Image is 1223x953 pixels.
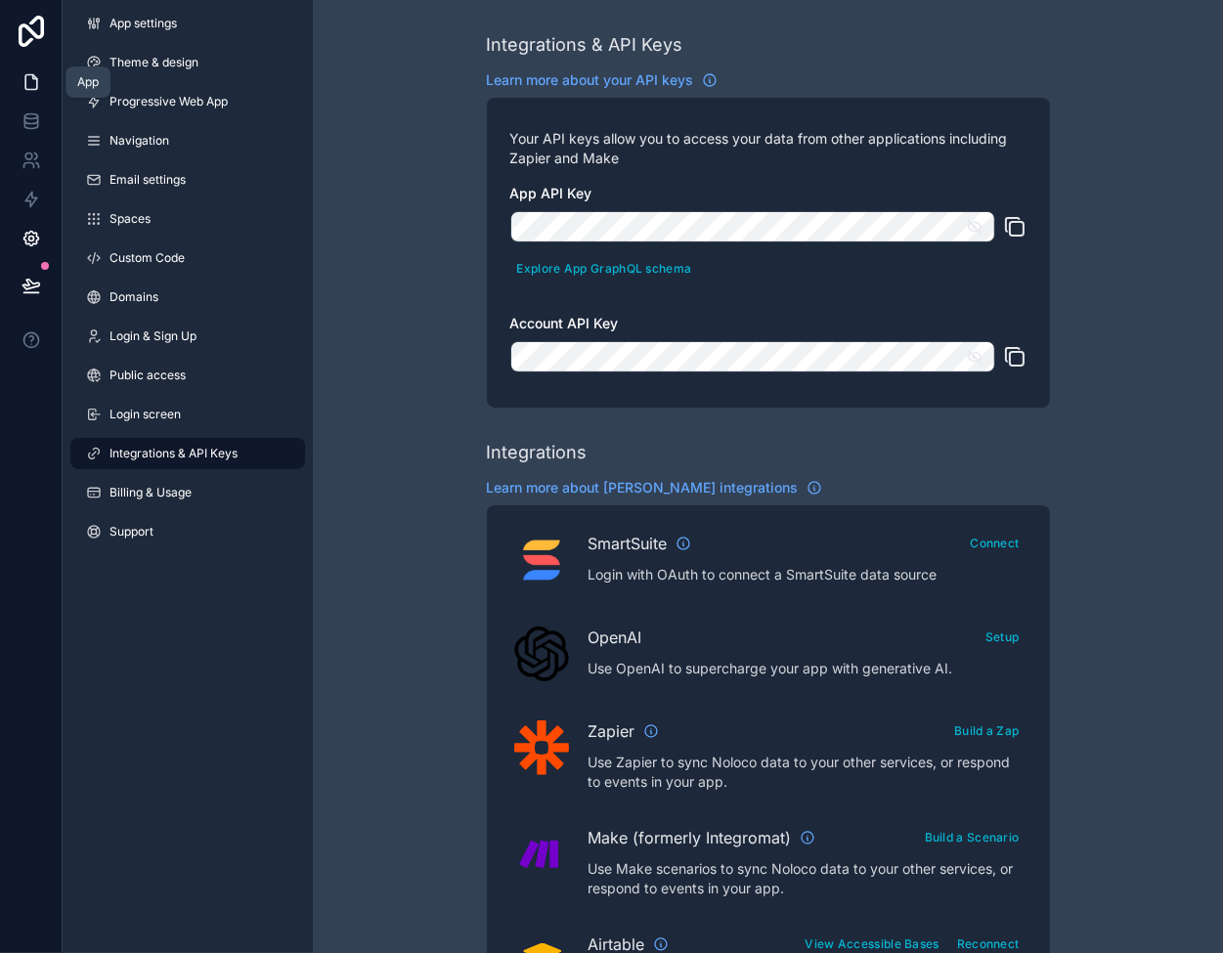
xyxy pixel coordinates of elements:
button: Build a Scenario [918,823,1026,851]
a: Theme & design [70,47,305,78]
span: Email settings [109,172,186,188]
span: Spaces [109,211,151,227]
img: SmartSuite [514,533,569,587]
a: Billing & Usage [70,477,305,508]
div: Integrations & API Keys [487,31,683,59]
a: Build a Zap [947,719,1026,739]
p: Use Make scenarios to sync Noloco data to your other services, or respond to events in your app. [589,859,1026,898]
a: Reconnect [950,932,1026,952]
a: Navigation [70,125,305,156]
img: OpenAI [514,627,569,681]
span: OpenAI [589,626,642,649]
span: Theme & design [109,55,198,70]
span: Zapier [589,719,635,743]
span: Public access [109,368,186,383]
button: Connect [963,529,1026,557]
p: Use Zapier to sync Noloco data to your other services, or respond to events in your app. [589,753,1026,792]
a: Learn more about [PERSON_NAME] integrations [487,478,822,498]
a: Connect [963,532,1026,551]
img: Zapier [514,720,569,775]
span: Billing & Usage [109,485,192,500]
a: View Accessible Bases [798,932,945,952]
button: Explore App GraphQL schema [510,254,699,282]
a: Login screen [70,399,305,430]
a: Custom Code [70,242,305,274]
button: Build a Zap [947,716,1026,745]
p: Your API keys allow you to access your data from other applications including Zapier and Make [510,129,1026,168]
button: Setup [979,623,1026,651]
span: Progressive Web App [109,94,228,109]
a: Domains [70,282,305,313]
span: Login screen [109,407,181,422]
p: Use OpenAI to supercharge your app with generative AI. [589,659,1026,678]
span: Learn more about [PERSON_NAME] integrations [487,478,799,498]
a: App settings [70,8,305,39]
span: Login & Sign Up [109,328,197,344]
span: Make (formerly Integromat) [589,826,792,849]
a: Public access [70,360,305,391]
img: Make (formerly Integromat) [514,827,569,882]
a: Setup [979,626,1026,645]
p: Login with OAuth to connect a SmartSuite data source [589,565,1026,585]
a: Spaces [70,203,305,235]
a: Email settings [70,164,305,195]
a: Explore App GraphQL schema [510,257,699,277]
div: App [77,74,99,90]
span: Domains [109,289,158,305]
span: Account API Key [510,315,619,331]
span: Navigation [109,133,169,149]
a: Progressive Web App [70,86,305,117]
a: Build a Scenario [918,826,1026,845]
span: App settings [109,16,177,31]
span: App API Key [510,185,592,201]
a: Support [70,516,305,547]
span: Learn more about your API keys [487,70,694,90]
span: Custom Code [109,250,185,266]
span: Support [109,524,153,540]
a: Learn more about your API keys [487,70,718,90]
a: Integrations & API Keys [70,438,305,469]
span: Integrations & API Keys [109,446,238,461]
a: Login & Sign Up [70,321,305,352]
div: Integrations [487,439,588,466]
span: SmartSuite [589,532,668,555]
